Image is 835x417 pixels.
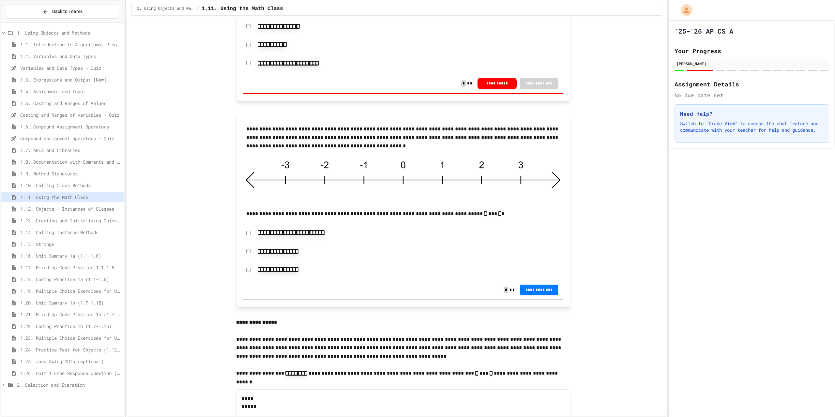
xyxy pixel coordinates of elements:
[20,76,122,83] span: 1.3. Expressions and Output [New]
[17,29,122,36] span: 1. Using Objects and Methods
[137,6,194,11] span: 1. Using Objects and Methods
[20,264,122,271] span: 1.17. Mixed Up Code Practice 1.1-1.6
[680,120,824,133] p: Switch to "Grade View" to access the chat feature and communicate with your teacher for help and ...
[20,41,122,48] span: 1.1. Introduction to Algorithms, Programming, and Compilers
[680,110,824,118] h3: Need Help?
[675,46,829,55] h2: Your Progress
[20,241,122,247] span: 1.15. Strings
[20,158,122,165] span: 1.8. Documentation with Comments and Preconditions
[52,8,83,15] span: Back to Teams
[20,135,122,142] span: Compound assignment operators - Quiz
[20,276,122,283] span: 1.18. Coding Practice 1a (1.1-1.6)
[20,112,122,118] span: Casting and Ranges of variables - Quiz
[20,205,122,212] span: 1.12. Objects - Instances of Classes
[20,53,122,60] span: 1.2. Variables and Data Types
[20,147,122,154] span: 1.7. APIs and Libraries
[675,80,829,89] h2: Assignment Details
[197,6,199,11] span: /
[674,3,694,18] div: My Account
[20,123,122,130] span: 1.6. Compound Assignment Operators
[20,335,122,341] span: 1.23. Multiple Choice Exercises for Unit 1b (1.9-1.15)
[20,88,122,95] span: 1.4. Assignment and Input
[17,381,122,388] span: 2. Selection and Iteration
[676,61,827,67] div: [PERSON_NAME]
[20,288,122,294] span: 1.19. Multiple Choice Exercises for Unit 1a (1.1-1.6)
[20,229,122,236] span: 1.14. Calling Instance Methods
[20,358,122,365] span: 1.25. Java Swing GUIs (optional)
[20,299,122,306] span: 1.20. Unit Summary 1b (1.7-1.15)
[20,217,122,224] span: 1.13. Creating and Initializing Objects: Constructors
[20,182,122,189] span: 1.10. Calling Class Methods
[202,5,283,13] span: 1.11. Using the Math Class
[20,370,122,377] span: 1.26. Unit 1 Free Response Question (FRQ) Practice
[20,194,122,201] span: 1.11. Using the Math Class
[20,170,122,177] span: 1.9. Method Signatures
[20,323,122,330] span: 1.22. Coding Practice 1b (1.7-1.15)
[675,26,733,36] h1: '25-'26 AP CS A
[20,311,122,318] span: 1.21. Mixed Up Code Practice 1b (1.7-1.15)
[6,5,119,19] button: Back to Teams
[20,65,122,71] span: Variables and Data Types - Quiz
[20,100,122,107] span: 1.5. Casting and Ranges of Values
[675,91,829,99] div: No due date set
[20,252,122,259] span: 1.16. Unit Summary 1a (1.1-1.6)
[20,346,122,353] span: 1.24. Practice Test for Objects (1.12-1.14)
